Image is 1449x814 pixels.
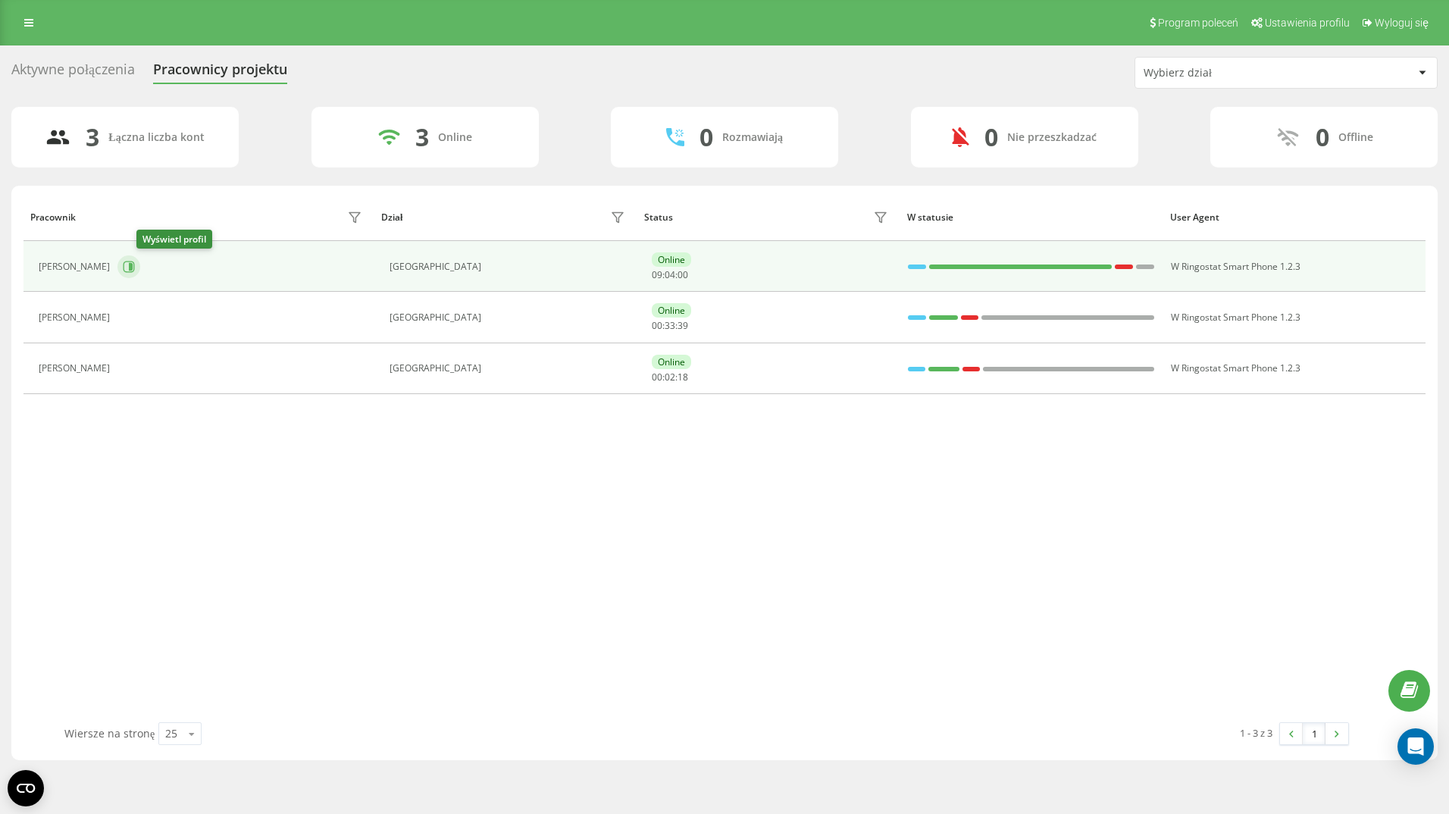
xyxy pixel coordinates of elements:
div: Łączna liczba kont [108,131,204,144]
div: [GEOGRAPHIC_DATA] [390,363,629,374]
span: Wiersze na stronę [64,726,155,740]
span: 00 [652,371,662,384]
span: Wyloguj się [1375,17,1429,29]
div: W statusie [907,212,1156,223]
div: Dział [381,212,402,223]
div: : : [652,372,688,383]
div: 1 - 3 z 3 [1240,725,1272,740]
div: User Agent [1170,212,1419,223]
div: Online [652,252,691,267]
div: [GEOGRAPHIC_DATA] [390,261,629,272]
span: Ustawienia profilu [1265,17,1350,29]
span: 04 [665,268,675,281]
div: Online [652,355,691,369]
div: [PERSON_NAME] [39,261,114,272]
span: 02 [665,371,675,384]
div: [GEOGRAPHIC_DATA] [390,312,629,323]
div: Rozmawiają [722,131,783,144]
div: 3 [86,123,99,152]
div: Aktywne połączenia [11,61,135,85]
span: 33 [665,319,675,332]
div: Online [438,131,472,144]
div: Pracownicy projektu [153,61,287,85]
span: 39 [678,319,688,332]
span: 09 [652,268,662,281]
div: 25 [165,726,177,741]
div: 0 [984,123,998,152]
div: Status [644,212,673,223]
div: Nie przeszkadzać [1007,131,1097,144]
span: Program poleceń [1158,17,1238,29]
div: 3 [415,123,429,152]
div: Wyświetl profil [136,230,212,249]
div: 0 [699,123,713,152]
div: : : [652,321,688,331]
div: Open Intercom Messenger [1397,728,1434,765]
div: : : [652,270,688,280]
div: Pracownik [30,212,76,223]
div: Wybierz dział [1144,67,1325,80]
a: 1 [1303,723,1325,744]
span: W Ringostat Smart Phone 1.2.3 [1171,311,1300,324]
span: W Ringostat Smart Phone 1.2.3 [1171,260,1300,273]
div: Online [652,303,691,318]
span: 00 [678,268,688,281]
button: Open CMP widget [8,770,44,806]
div: [PERSON_NAME] [39,363,114,374]
span: 18 [678,371,688,384]
span: W Ringostat Smart Phone 1.2.3 [1171,362,1300,374]
div: [PERSON_NAME] [39,312,114,323]
span: 00 [652,319,662,332]
div: 0 [1316,123,1329,152]
div: Offline [1338,131,1373,144]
